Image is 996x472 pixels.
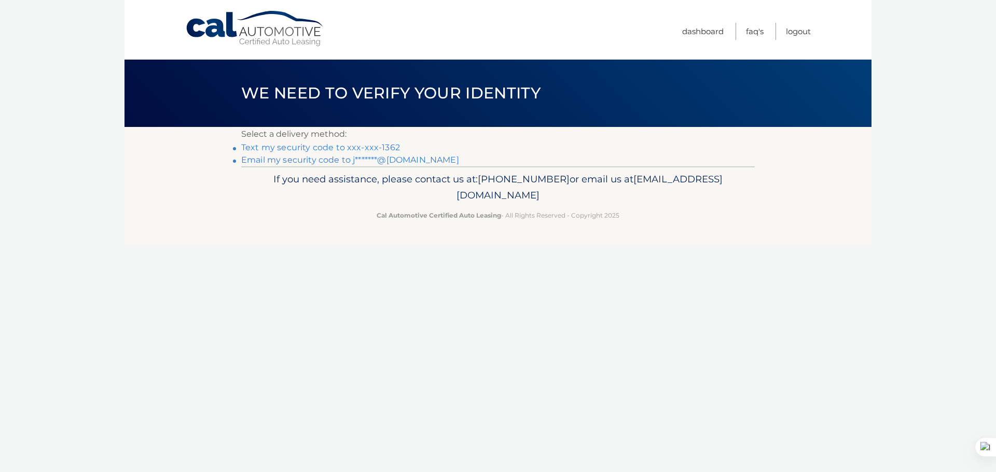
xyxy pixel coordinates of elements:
a: Cal Automotive [185,10,325,47]
strong: Cal Automotive Certified Auto Leasing [377,211,501,219]
a: Email my security code to j*******@[DOMAIN_NAME] [241,155,459,165]
p: - All Rights Reserved - Copyright 2025 [248,210,748,221]
a: Logout [786,23,811,40]
span: [PHONE_NUMBER] [478,173,570,185]
p: Select a delivery method: [241,127,755,141]
a: FAQ's [746,23,764,40]
a: Dashboard [682,23,724,40]
a: Text my security code to xxx-xxx-1362 [241,142,400,152]
p: If you need assistance, please contact us at: or email us at [248,171,748,204]
span: We need to verify your identity [241,83,541,103]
